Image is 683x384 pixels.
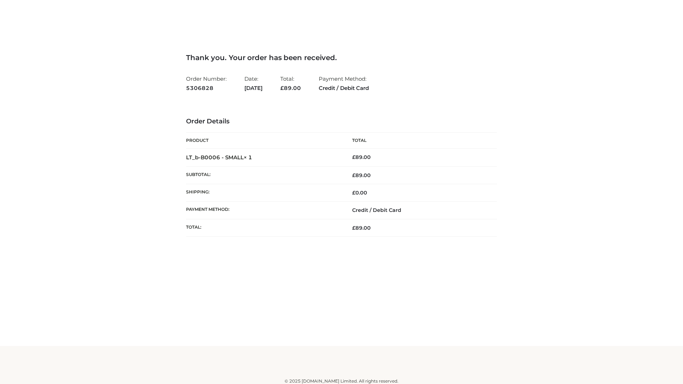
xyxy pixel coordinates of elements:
th: Total: [186,219,341,236]
span: £ [352,225,355,231]
h3: Thank you. Your order has been received. [186,53,497,62]
bdi: 0.00 [352,190,367,196]
th: Subtotal: [186,166,341,184]
li: Order Number: [186,73,227,94]
span: £ [352,154,355,160]
span: £ [352,190,355,196]
strong: 5306828 [186,84,227,93]
th: Product [186,133,341,149]
span: 89.00 [352,172,371,178]
span: £ [280,85,284,91]
th: Payment method: [186,202,341,219]
h3: Order Details [186,118,497,126]
strong: [DATE] [244,84,263,93]
li: Total: [280,73,301,94]
td: Credit / Debit Card [341,202,497,219]
span: 89.00 [352,225,371,231]
strong: Credit / Debit Card [319,84,369,93]
li: Date: [244,73,263,94]
th: Shipping: [186,184,341,202]
span: £ [352,172,355,178]
span: 89.00 [280,85,301,91]
bdi: 89.00 [352,154,371,160]
li: Payment Method: [319,73,369,94]
th: Total [341,133,497,149]
strong: × 1 [244,154,252,161]
strong: LT_b-B0006 - SMALL [186,154,252,161]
